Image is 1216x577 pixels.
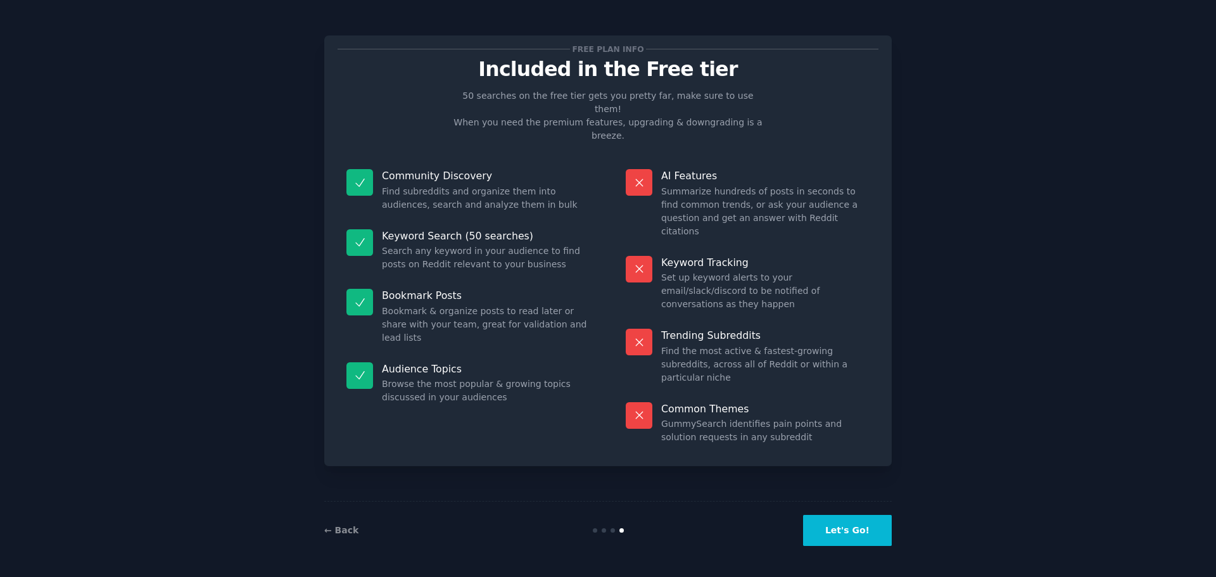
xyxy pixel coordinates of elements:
dd: Browse the most popular & growing topics discussed in your audiences [382,377,590,404]
p: 50 searches on the free tier gets you pretty far, make sure to use them! When you need the premiu... [448,89,768,143]
dd: GummySearch identifies pain points and solution requests in any subreddit [661,417,870,444]
p: Included in the Free tier [338,58,878,80]
p: Keyword Tracking [661,256,870,269]
p: Audience Topics [382,362,590,376]
dd: Set up keyword alerts to your email/slack/discord to be notified of conversations as they happen [661,271,870,311]
p: Trending Subreddits [661,329,870,342]
dd: Find the most active & fastest-growing subreddits, across all of Reddit or within a particular niche [661,345,870,384]
p: Community Discovery [382,169,590,182]
p: AI Features [661,169,870,182]
p: Common Themes [661,402,870,415]
dd: Summarize hundreds of posts in seconds to find common trends, or ask your audience a question and... [661,185,870,238]
button: Let's Go! [803,515,892,546]
dd: Find subreddits and organize them into audiences, search and analyze them in bulk [382,185,590,212]
p: Bookmark Posts [382,289,590,302]
p: Keyword Search (50 searches) [382,229,590,243]
span: Free plan info [570,42,646,56]
dd: Bookmark & organize posts to read later or share with your team, great for validation and lead lists [382,305,590,345]
a: ← Back [324,525,358,535]
dd: Search any keyword in your audience to find posts on Reddit relevant to your business [382,244,590,271]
